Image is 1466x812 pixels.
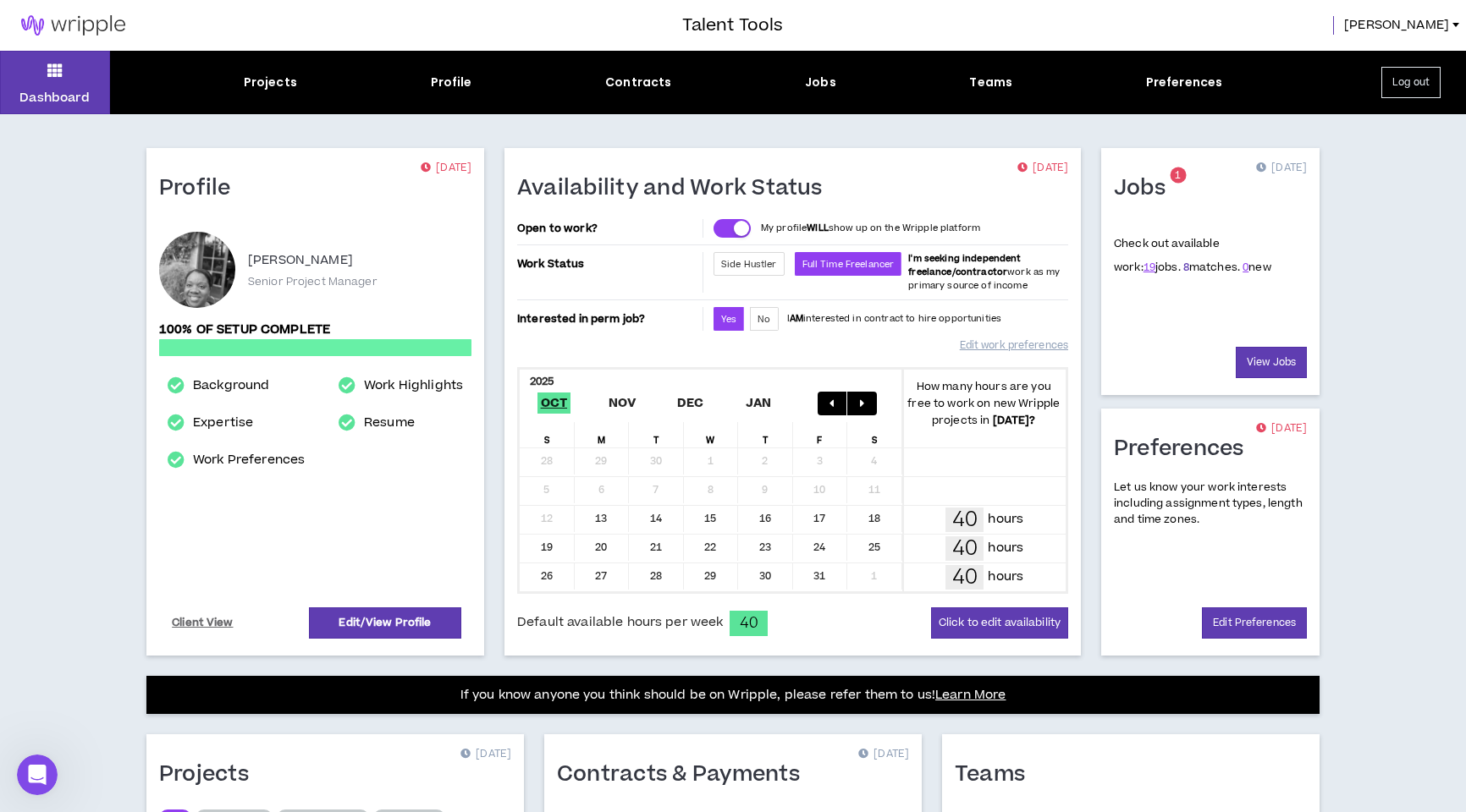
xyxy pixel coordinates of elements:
[244,74,297,91] div: Projects
[1175,168,1181,183] span: 1
[1114,236,1271,275] p: Check out available work:
[1144,260,1181,275] span: jobs.
[1114,480,1307,529] p: Let us know your work interests including assignment types, length and time zones.
[517,175,835,202] h1: Availability and Work Status
[248,274,378,289] p: Senior Project Manager
[858,746,909,763] p: [DATE]
[790,312,803,325] strong: AM
[193,450,305,470] a: Work Preferences
[537,392,571,414] span: Oct
[761,222,980,235] p: My profile show up on the Wripple platform
[988,568,1023,586] p: hours
[1017,160,1068,177] p: [DATE]
[847,422,902,447] div: S
[248,250,353,271] p: [PERSON_NAME]
[1243,260,1271,275] span: new
[935,686,1006,704] a: Learn More
[19,89,90,107] p: Dashboard
[793,422,848,447] div: F
[1183,260,1189,275] a: 8
[159,232,235,308] div: Regina P.
[787,312,1002,326] p: I interested in contract to hire opportunities
[17,754,58,795] iframe: Intercom live chat
[908,252,1021,278] b: I'm seeking independent freelance/contractor
[969,74,1012,91] div: Teams
[1344,16,1449,35] span: [PERSON_NAME]
[931,607,1068,639] button: Click to edit availability
[902,378,1066,429] p: How many hours are you free to work on new Wripple projects in
[1256,420,1307,437] p: [DATE]
[159,175,244,202] h1: Profile
[517,613,723,632] span: Default available hours per week
[805,74,836,91] div: Jobs
[908,252,1060,292] span: work as my primary source of income
[421,160,471,177] p: [DATE]
[364,413,415,433] a: Resume
[309,607,461,639] a: Edit/View Profile
[1114,175,1178,202] h1: Jobs
[530,374,554,389] b: 2025
[721,258,777,271] span: Side Hustler
[988,539,1023,557] p: hours
[1243,260,1248,275] a: 0
[721,313,736,326] span: Yes
[557,761,813,788] h1: Contracts & Payments
[1381,67,1441,98] button: Log out
[605,392,640,414] span: Nov
[955,761,1038,788] h1: Teams
[1114,436,1257,463] h1: Preferences
[1256,160,1307,177] p: [DATE]
[807,222,829,234] strong: WILL
[517,252,699,276] p: Work Status
[460,685,1006,705] p: If you know anyone you think should be on Wripple, please refer them to us!
[193,413,253,433] a: Expertise
[758,313,770,326] span: No
[1144,260,1155,275] a: 19
[364,376,463,396] a: Work Highlights
[169,608,236,638] a: Client View
[1183,260,1240,275] span: matches.
[738,422,793,447] div: T
[193,376,269,396] a: Background
[517,307,699,331] p: Interested in perm job?
[682,13,783,38] h3: Talent Tools
[988,510,1023,529] p: hours
[159,321,471,339] p: 100% of setup complete
[575,422,630,447] div: M
[674,392,708,414] span: Dec
[684,422,739,447] div: W
[629,422,684,447] div: T
[742,392,775,414] span: Jan
[1202,607,1307,639] a: Edit Preferences
[960,331,1068,360] a: Edit work preferences
[605,74,671,91] div: Contracts
[1170,167,1186,184] sup: 1
[517,222,699,235] p: Open to work?
[520,422,575,447] div: S
[1236,347,1307,378] a: View Jobs
[1146,74,1223,91] div: Preferences
[993,413,1036,428] b: [DATE] ?
[431,74,472,91] div: Profile
[460,746,511,763] p: [DATE]
[159,761,262,788] h1: Projects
